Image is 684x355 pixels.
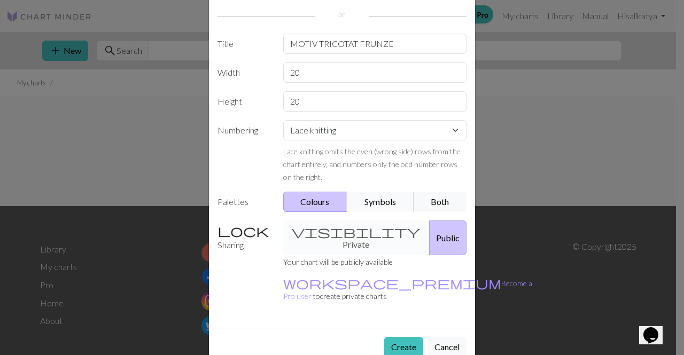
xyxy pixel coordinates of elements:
[211,62,277,83] label: Width
[211,192,277,212] label: Palettes
[211,120,277,183] label: Numbering
[211,34,277,54] label: Title
[211,220,277,255] label: Sharing
[211,91,277,112] label: Height
[283,275,501,290] span: workspace_premium
[414,192,467,212] button: Both
[283,257,393,266] small: Your chart will be publicly available
[429,220,467,255] button: Public
[283,279,532,301] small: to create private charts
[283,147,461,182] small: Lace knitting omits the even (wrong side) rows from the chart entirely, and numbers only the odd ...
[283,192,348,212] button: Colours
[283,279,532,301] a: Become a Pro user
[639,312,673,344] iframe: chat widget
[347,192,414,212] button: Symbols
